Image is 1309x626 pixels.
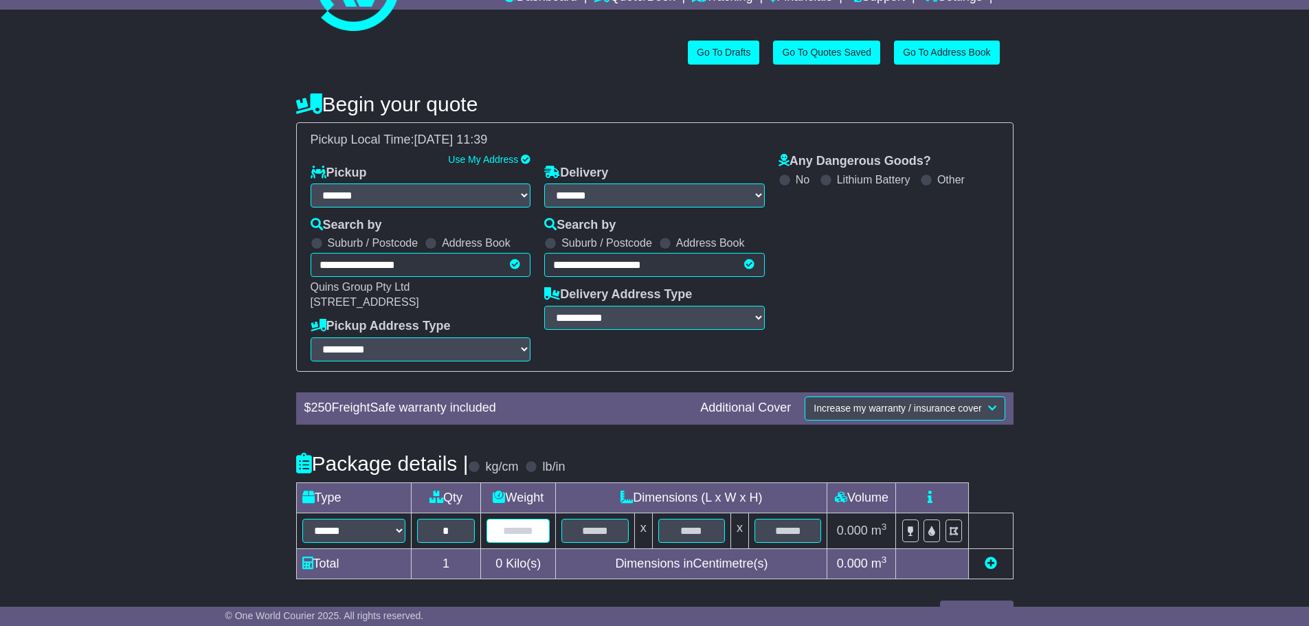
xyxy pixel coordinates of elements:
span: 250 [311,401,332,414]
a: Go To Quotes Saved [773,41,880,65]
span: © One World Courier 2025. All rights reserved. [225,610,424,621]
span: Quins Group Pty Ltd [311,281,410,293]
span: [STREET_ADDRESS] [311,296,419,308]
td: Kilo(s) [481,548,556,579]
a: Add new item [985,557,997,570]
label: Pickup [311,166,367,181]
td: Dimensions in Centimetre(s) [556,548,827,579]
label: Suburb / Postcode [328,236,418,249]
span: 0.000 [837,524,868,537]
label: Address Book [442,236,511,249]
sup: 3 [882,555,887,565]
label: Delivery [544,166,608,181]
label: Delivery Address Type [544,287,692,302]
button: Get Quotes [940,601,1014,625]
td: Type [296,482,411,513]
label: Search by [311,218,382,233]
div: Additional Cover [693,401,798,416]
td: x [731,513,749,548]
td: Qty [411,482,481,513]
td: Total [296,548,411,579]
label: Suburb / Postcode [561,236,652,249]
div: Pickup Local Time: [304,133,1006,148]
label: kg/cm [485,460,518,475]
h4: Package details | [296,452,469,475]
span: m [871,524,887,537]
span: 0.000 [837,557,868,570]
h4: Begin your quote [296,93,1014,115]
label: Pickup Address Type [311,319,451,334]
sup: 3 [882,522,887,532]
span: Increase my warranty / insurance cover [814,403,981,414]
a: Go To Address Book [894,41,999,65]
label: No [796,173,809,186]
a: Use My Address [448,154,518,165]
button: Increase my warranty / insurance cover [805,396,1005,421]
span: [DATE] 11:39 [414,133,488,146]
td: x [634,513,652,548]
div: $ FreightSafe warranty included [298,401,694,416]
label: lb/in [542,460,565,475]
td: Volume [827,482,896,513]
label: Other [937,173,965,186]
span: m [871,557,887,570]
td: Weight [481,482,556,513]
label: Any Dangerous Goods? [779,154,931,169]
label: Search by [544,218,616,233]
td: 1 [411,548,481,579]
label: Lithium Battery [837,173,910,186]
td: Dimensions (L x W x H) [556,482,827,513]
a: Go To Drafts [688,41,759,65]
span: 0 [495,557,502,570]
label: Address Book [676,236,745,249]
